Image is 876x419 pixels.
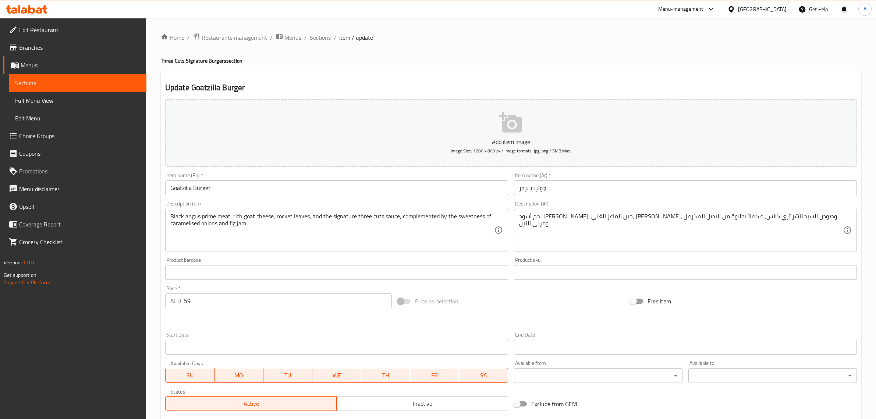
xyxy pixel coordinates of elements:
span: Price on selection [415,297,458,306]
span: Coupons [19,149,141,158]
span: Edit Menu [15,114,141,123]
span: Upsell [19,202,141,211]
span: Sections [15,78,141,87]
a: Coupons [3,145,146,162]
input: Enter name Ar [514,180,857,195]
span: SA [462,370,505,381]
span: Version: [4,258,22,267]
a: Upsell [3,198,146,215]
span: Edit Restaurant [19,25,141,34]
button: MO [214,368,263,383]
a: Edit Restaurant [3,21,146,39]
span: Exclude from GEM [531,399,577,408]
li: / [334,33,336,42]
span: MO [217,370,260,381]
div: ​ [514,368,682,383]
a: Menus [3,56,146,74]
span: A [863,5,866,13]
span: Menus [284,33,301,42]
h4: Three Cuts Signature Burgers section [161,57,861,64]
a: Promotions [3,162,146,180]
a: Branches [3,39,146,56]
textarea: Black angus prime meat, rich goat cheese, rocket leaves, and the signature three cuts sauce, comp... [170,213,494,248]
input: Please enter product sku [514,265,857,280]
button: WE [312,368,361,383]
a: Menus [276,33,301,42]
p: AED [170,296,181,305]
a: Home [161,33,184,42]
span: Grocery Checklist [19,237,141,246]
h2: Update Goatzilla Burger [165,82,857,93]
a: Sections [9,74,146,92]
button: SU [165,368,214,383]
button: SA [459,368,508,383]
span: Menus [21,61,141,70]
li: / [270,33,273,42]
li: / [304,33,307,42]
button: TU [263,368,312,383]
span: WE [315,370,358,381]
span: Coverage Report [19,220,141,229]
span: Branches [19,43,141,52]
a: Coverage Report [3,215,146,233]
span: Choice Groups [19,131,141,140]
span: FR [413,370,456,381]
p: Add item image [177,137,845,146]
div: Menu-management [658,5,703,14]
span: Get support on: [4,270,38,280]
span: Free item [648,297,671,306]
input: Please enter product barcode [165,265,508,280]
button: Active [165,396,337,411]
a: Restaurants management [193,33,267,42]
a: Choice Groups [3,127,146,145]
a: Sections [310,33,331,42]
a: Support.OpsPlatform [4,278,50,287]
button: Add item imageImage Size: 1200 x 800 px / Image formats: jpg, png / 5MB Max. [165,99,857,167]
nav: breadcrumb [161,33,861,42]
span: SU [169,370,212,381]
span: 1.0.0 [23,258,34,267]
button: Inactive [336,396,508,411]
a: Menu disclaimer [3,180,146,198]
li: / [187,33,190,42]
span: Restaurants management [202,33,267,42]
span: Full Menu View [15,96,141,105]
span: TU [266,370,309,381]
span: Promotions [19,167,141,176]
a: Full Menu View [9,92,146,109]
div: ​ [688,368,857,383]
span: Menu disclaimer [19,184,141,193]
span: TH [364,370,407,381]
button: TH [361,368,410,383]
span: Inactive [340,398,505,409]
input: Please enter price [184,293,392,308]
span: Image Size: 1200 x 800 px / Image formats: jpg, png / 5MB Max. [451,147,571,155]
button: FR [410,368,459,383]
span: Active [169,398,334,409]
input: Enter name En [165,180,508,195]
div: [GEOGRAPHIC_DATA] [738,5,787,13]
textarea: لحم أسود [PERSON_NAME]، جبن الماعز الغني، [PERSON_NAME]، وصوص السيجنتشر ثري كاتس، مكملاً بحلاوة م... [519,213,843,248]
span: item / update [339,33,373,42]
a: Edit Menu [9,109,146,127]
a: Grocery Checklist [3,233,146,251]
